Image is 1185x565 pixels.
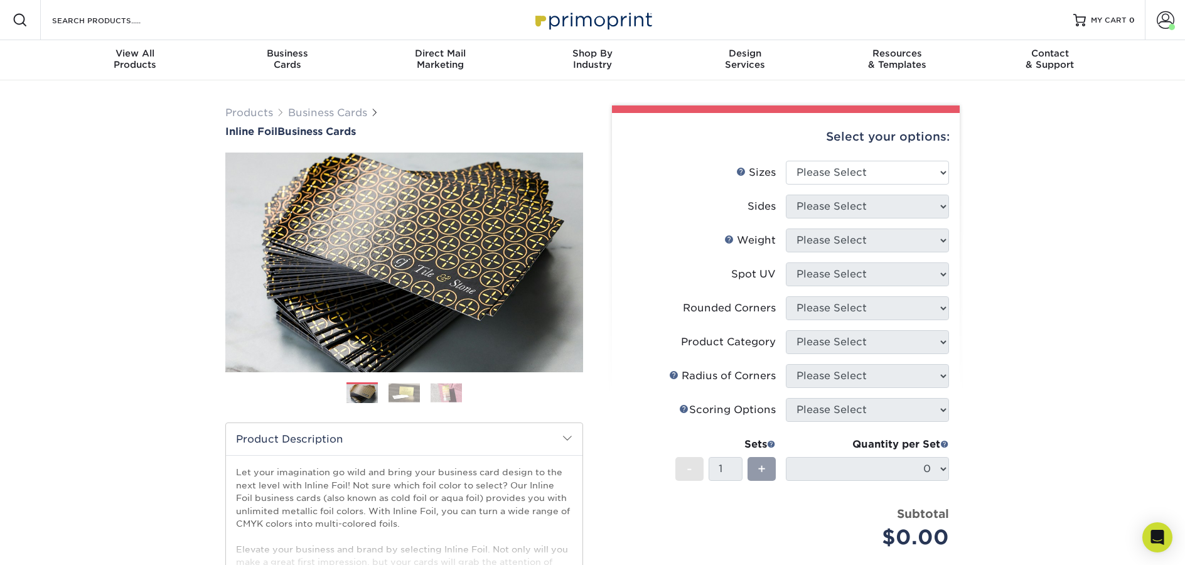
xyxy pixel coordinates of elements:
[364,48,517,70] div: Marketing
[668,48,821,59] span: Design
[517,48,669,70] div: Industry
[622,113,950,161] div: Select your options:
[212,40,364,80] a: BusinessCards
[731,267,776,282] div: Spot UV
[668,48,821,70] div: Services
[758,460,766,478] span: +
[748,199,776,214] div: Sides
[821,48,973,70] div: & Templates
[59,48,212,70] div: Products
[226,423,582,455] h2: Product Description
[973,48,1126,59] span: Contact
[668,40,821,80] a: DesignServices
[225,126,583,137] a: Inline FoilBusiness Cards
[821,48,973,59] span: Resources
[687,460,692,478] span: -
[1142,522,1172,552] div: Open Intercom Messenger
[821,40,973,80] a: Resources& Templates
[225,107,273,119] a: Products
[795,522,949,552] div: $0.00
[389,383,420,402] img: Business Cards 02
[225,83,583,441] img: Inline Foil 01
[679,402,776,417] div: Scoring Options
[681,335,776,350] div: Product Category
[225,126,583,137] h1: Business Cards
[212,48,364,70] div: Cards
[3,527,107,561] iframe: Google Customer Reviews
[786,437,949,452] div: Quantity per Set
[724,233,776,248] div: Weight
[675,437,776,452] div: Sets
[973,48,1126,70] div: & Support
[288,107,367,119] a: Business Cards
[973,40,1126,80] a: Contact& Support
[683,301,776,316] div: Rounded Corners
[431,383,462,402] img: Business Cards 03
[212,48,364,59] span: Business
[346,378,378,409] img: Business Cards 01
[51,13,173,28] input: SEARCH PRODUCTS.....
[669,369,776,384] div: Radius of Corners
[1091,15,1127,26] span: MY CART
[59,40,212,80] a: View AllProducts
[59,48,212,59] span: View All
[364,48,517,59] span: Direct Mail
[517,48,669,59] span: Shop By
[1129,16,1135,24] span: 0
[530,6,655,33] img: Primoprint
[225,126,277,137] span: Inline Foil
[736,165,776,180] div: Sizes
[897,507,949,520] strong: Subtotal
[364,40,517,80] a: Direct MailMarketing
[517,40,669,80] a: Shop ByIndustry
